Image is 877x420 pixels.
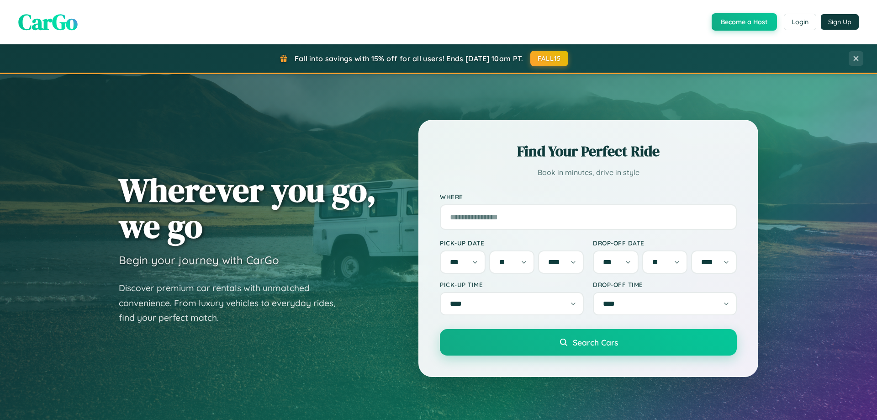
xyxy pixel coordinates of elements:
h1: Wherever you go, we go [119,172,376,244]
span: CarGo [18,7,78,37]
h3: Begin your journey with CarGo [119,253,279,267]
p: Book in minutes, drive in style [440,166,737,179]
button: Sign Up [821,14,859,30]
button: FALL15 [530,51,569,66]
label: Pick-up Time [440,281,584,288]
p: Discover premium car rentals with unmatched convenience. From luxury vehicles to everyday rides, ... [119,281,347,325]
label: Where [440,193,737,201]
button: Search Cars [440,329,737,356]
h2: Find Your Perfect Ride [440,141,737,161]
label: Pick-up Date [440,239,584,247]
button: Login [784,14,816,30]
button: Become a Host [712,13,777,31]
label: Drop-off Time [593,281,737,288]
span: Fall into savings with 15% off for all users! Ends [DATE] 10am PT. [295,54,523,63]
span: Search Cars [573,337,618,347]
label: Drop-off Date [593,239,737,247]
